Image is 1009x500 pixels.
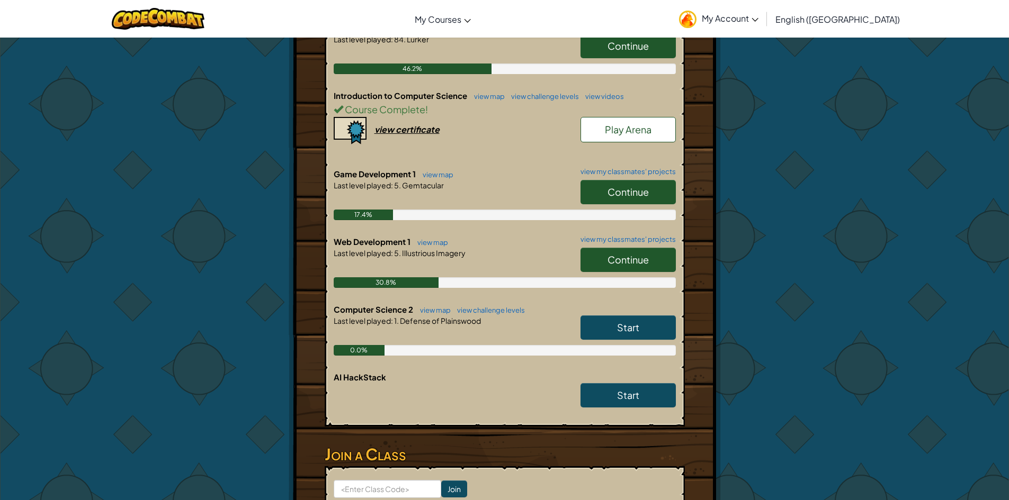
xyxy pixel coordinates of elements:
span: Continue [608,186,649,198]
h3: Join a Class [325,442,685,466]
span: 84. [393,34,406,44]
span: 1. [393,316,399,325]
a: view map [417,170,453,179]
img: CodeCombat logo [112,8,204,30]
span: Continue [608,40,649,52]
span: 5. [393,180,401,190]
input: <Enter Class Code> [334,480,441,498]
a: My Account [674,2,764,35]
span: Computer Science 2 [334,304,415,314]
span: Web Development 1 [334,237,412,247]
span: Continue [608,253,649,266]
span: Introduction to Computer Science [334,90,469,101]
a: view challenge levels [506,92,579,101]
div: view certificate [374,124,440,135]
a: view challenge levels [452,306,525,314]
span: ! [425,103,428,115]
a: English ([GEOGRAPHIC_DATA]) [770,5,905,33]
span: Last level played [334,34,391,44]
a: view my classmates' projects [575,168,676,175]
span: Defense of Plainswood [399,316,481,325]
a: view map [415,306,451,314]
span: Play Arena [605,123,651,135]
span: Game Development 1 [334,169,417,179]
span: My Account [702,13,758,24]
a: view map [469,92,505,101]
span: Last level played [334,316,391,325]
div: 17.4% [334,210,393,220]
img: certificate-icon.png [334,117,367,144]
span: Start [617,389,639,401]
a: view my classmates' projects [575,236,676,243]
span: AI HackStack [334,372,386,382]
span: Illustrious Imagery [401,248,466,258]
div: 30.8% [334,277,439,288]
span: Last level played [334,180,391,190]
span: Start [617,321,639,333]
span: My Courses [415,14,461,25]
span: : [391,316,393,325]
div: 0.0% [334,345,385,356]
span: : [391,34,393,44]
span: Course Complete [343,103,425,115]
a: My Courses [409,5,476,33]
span: Lurker [406,34,429,44]
img: avatar [679,11,697,28]
a: view certificate [334,124,440,135]
span: : [391,180,393,190]
span: Last level played [334,248,391,258]
span: 5. [393,248,401,258]
span: Gemtacular [401,180,444,190]
a: view videos [580,92,624,101]
input: Join [441,480,467,497]
span: : [391,248,393,258]
div: 46.2% [334,63,492,74]
span: English ([GEOGRAPHIC_DATA]) [775,14,900,25]
a: view map [412,238,448,247]
a: Start [581,383,676,407]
